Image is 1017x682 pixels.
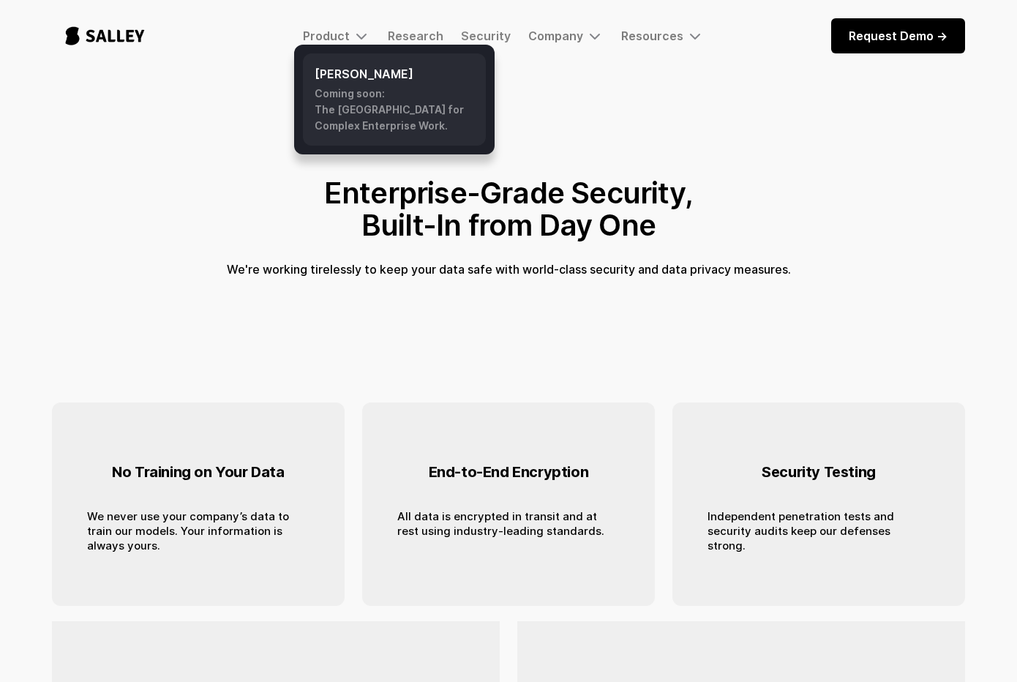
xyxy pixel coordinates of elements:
strong: Security Testing [762,463,876,481]
div: Company [528,29,583,43]
a: [PERSON_NAME]Coming soon:The [GEOGRAPHIC_DATA] for Complex Enterprise Work. [303,53,486,146]
h1: Enterprise-Grade Security, Built-In from Day One [324,177,693,241]
a: Research [388,29,443,43]
div: Resources [621,29,683,43]
h5: We're working tirelessly to keep your data safe with world-class security and data privacy measures. [227,259,791,280]
h6: [PERSON_NAME] [315,65,474,83]
div: Independent penetration tests and security audits keep our defenses strong. [708,509,930,553]
div: We never use your company’s data to train our models. Your information is always yours. [87,509,309,553]
a: Security [461,29,511,43]
a: Request Demo -> [831,18,965,53]
strong: End-to-End Encryption [429,463,589,481]
a: home [52,12,158,60]
div: Product [303,29,350,43]
nav: Product [294,45,495,154]
div: Resources [621,27,704,45]
div: All data is encrypted in transit and at rest using industry-leading standards. ‍ [397,509,620,553]
div: Coming soon: The [GEOGRAPHIC_DATA] for Complex Enterprise Work. [315,86,474,134]
h4: No Training on Your Data [112,452,284,492]
div: Product [303,27,370,45]
div: Company [528,27,604,45]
